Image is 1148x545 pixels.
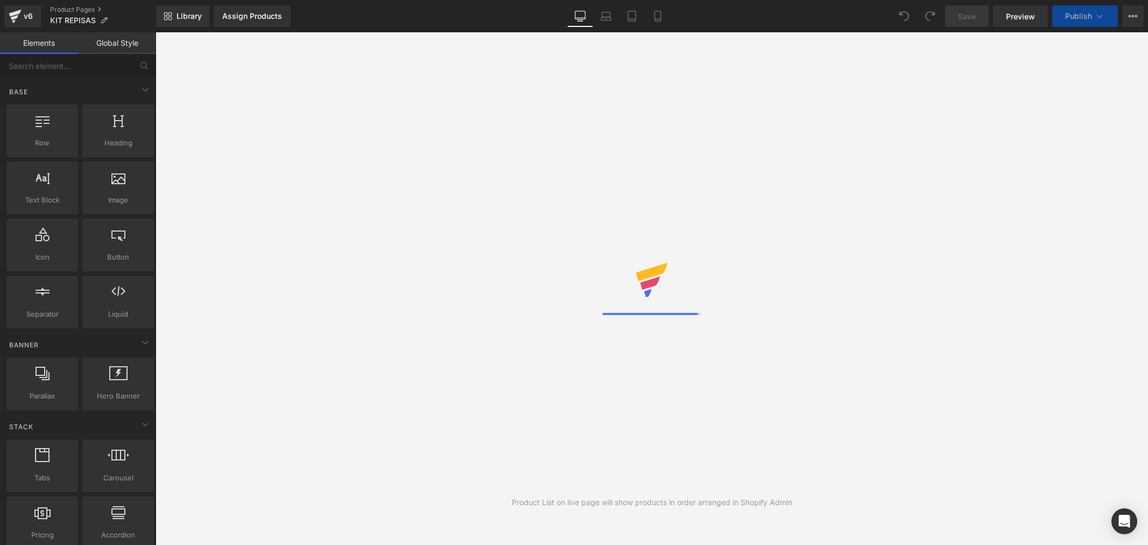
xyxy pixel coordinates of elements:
[1052,5,1118,27] button: Publish
[50,16,96,25] span: KIT REPISAS
[10,309,75,320] span: Separator
[86,137,151,149] span: Heading
[645,5,671,27] a: Mobile
[86,472,151,484] span: Carousel
[919,5,941,27] button: Redo
[8,422,34,432] span: Stack
[1111,508,1137,534] div: Open Intercom Messenger
[10,137,75,149] span: Row
[50,5,156,14] a: Product Pages
[893,5,915,27] button: Undo
[86,390,151,402] span: Hero Banner
[86,529,151,541] span: Accordion
[1122,5,1144,27] button: More
[222,12,282,20] div: Assign Products
[8,87,29,97] span: Base
[86,194,151,206] span: Image
[567,5,593,27] a: Desktop
[1065,12,1092,20] span: Publish
[10,529,75,541] span: Pricing
[8,340,40,350] span: Banner
[86,309,151,320] span: Liquid
[10,472,75,484] span: Tabs
[1006,11,1035,22] span: Preview
[10,390,75,402] span: Parallax
[10,251,75,263] span: Icon
[156,5,209,27] a: New Library
[177,11,202,21] span: Library
[619,5,645,27] a: Tablet
[78,32,156,54] a: Global Style
[86,251,151,263] span: Button
[993,5,1048,27] a: Preview
[958,11,976,22] span: Save
[22,9,35,23] div: v6
[4,5,41,27] a: v6
[512,497,792,508] div: Product List on live page will show products in order arranged in Shopify Admin
[593,5,619,27] a: Laptop
[10,194,75,206] span: Text Block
